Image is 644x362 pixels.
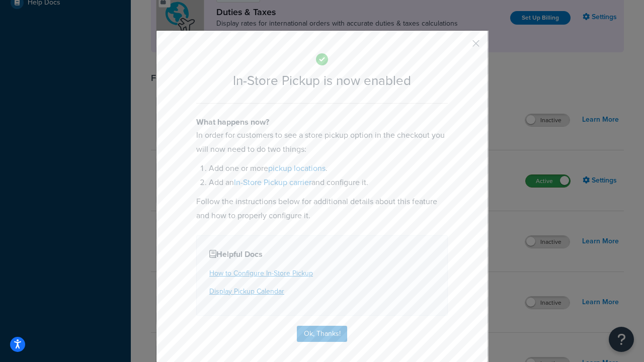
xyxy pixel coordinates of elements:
a: In-Store Pickup carrier [234,176,311,188]
p: In order for customers to see a store pickup option in the checkout you will now need to do two t... [196,128,448,156]
li: Add one or more . [209,161,448,175]
h4: Helpful Docs [209,248,435,260]
button: Ok, Thanks! [297,326,347,342]
h4: What happens now? [196,116,448,128]
a: How to Configure In-Store Pickup [209,268,313,279]
p: Follow the instructions below for additional details about this feature and how to properly confi... [196,195,448,223]
a: pickup locations [268,162,326,174]
a: Display Pickup Calendar [209,286,284,297]
li: Add an and configure it. [209,175,448,190]
h2: In-Store Pickup is now enabled [196,73,448,88]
